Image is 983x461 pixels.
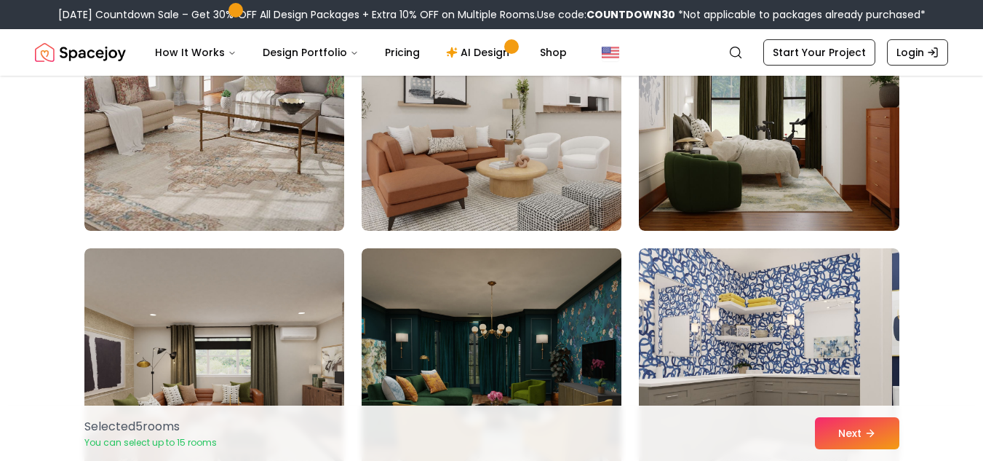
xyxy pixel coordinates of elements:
button: How It Works [143,38,248,67]
nav: Global [35,29,948,76]
a: AI Design [434,38,525,67]
nav: Main [143,38,578,67]
b: COUNTDOWN30 [586,7,675,22]
a: Start Your Project [763,39,875,66]
span: Use code: [537,7,675,22]
button: Next [815,417,899,449]
a: Login [887,39,948,66]
a: Shop [528,38,578,67]
span: *Not applicable to packages already purchased* [675,7,926,22]
div: [DATE] Countdown Sale – Get 30% OFF All Design Packages + Extra 10% OFF on Multiple Rooms. [58,7,926,22]
img: United States [602,44,619,61]
a: Pricing [373,38,431,67]
p: Selected 5 room s [84,418,217,436]
a: Spacejoy [35,38,126,67]
img: Spacejoy Logo [35,38,126,67]
button: Design Portfolio [251,38,370,67]
p: You can select up to 15 rooms [84,437,217,449]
